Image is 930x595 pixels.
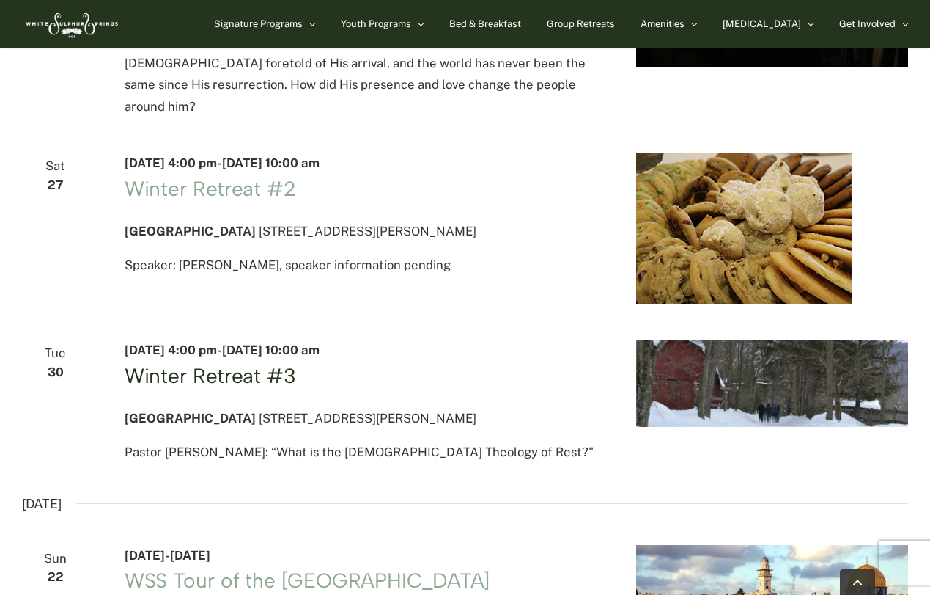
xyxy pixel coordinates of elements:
[22,175,89,196] span: 27
[125,568,490,593] a: WSS Tour of the [GEOGRAPHIC_DATA]
[125,548,165,563] span: [DATE]
[641,19,684,29] span: Amenities
[170,548,210,563] span: [DATE]
[259,411,476,426] span: [STREET_ADDRESS][PERSON_NAME]
[449,19,521,29] span: Bed & Breakfast
[839,19,896,29] span: Get Involved
[636,340,908,427] img: 2015-Winter-Staff-hero
[22,492,62,516] time: [DATE]
[22,4,120,44] img: White Sulphur Springs Logo
[259,224,476,238] span: [STREET_ADDRESS][PERSON_NAME]
[214,19,303,29] span: Signature Programs
[125,343,217,357] span: [DATE] 4:00 pm
[723,19,801,29] span: [MEDICAL_DATA]
[125,343,320,357] time: -
[636,153,852,304] img: WinterRnewsandevents
[125,224,256,238] span: [GEOGRAPHIC_DATA]
[222,343,320,357] span: [DATE] 10:00 am
[341,19,411,29] span: Youth Programs
[547,19,615,29] span: Group Retreats
[22,362,89,383] span: 30
[125,411,256,426] span: [GEOGRAPHIC_DATA]
[222,156,320,170] span: [DATE] 10:00 am
[125,363,296,388] a: Winter Retreat #3
[125,156,217,170] span: [DATE] 4:00 pm
[22,566,89,588] span: 22
[22,548,89,569] span: Sun
[125,156,320,170] time: -
[125,442,601,463] p: Pastor [PERSON_NAME]: “What is the [DEMOGRAPHIC_DATA] Theology of Rest?"
[22,343,89,364] span: Tue
[125,255,601,276] p: Speaker: [PERSON_NAME], speaker information pending
[125,548,210,563] time: -
[22,156,89,177] span: Sat
[125,176,296,201] a: Winter Retreat #2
